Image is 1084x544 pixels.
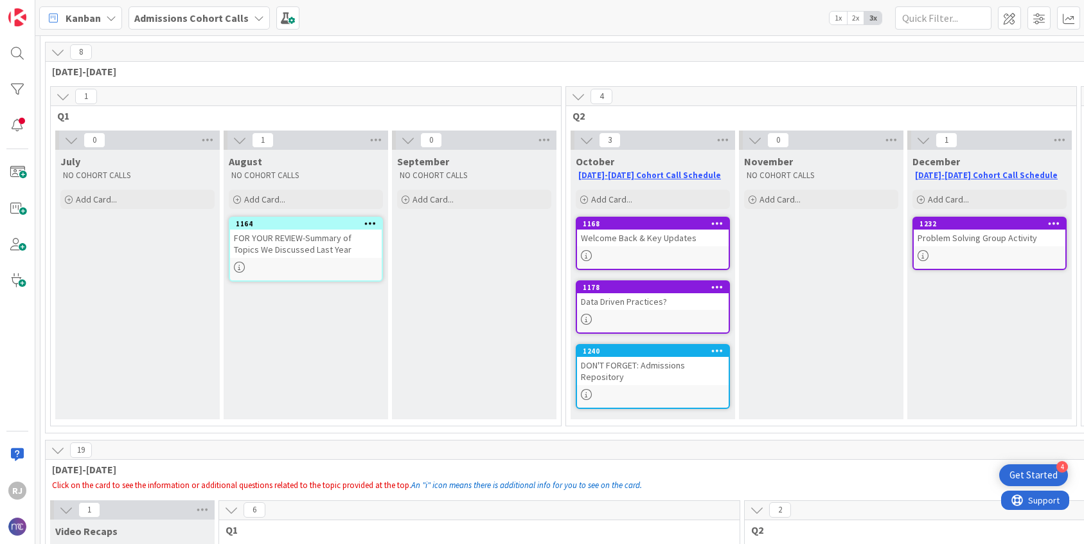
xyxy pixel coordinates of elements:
img: avatar [8,518,26,536]
span: 0 [767,132,789,148]
div: RJ [8,482,26,500]
span: Q1 [57,109,545,122]
span: Support [27,2,58,17]
span: 6 [244,502,265,518]
span: December [912,155,960,168]
div: Open Get Started checklist, remaining modules: 4 [999,464,1068,486]
div: 4 [1056,461,1068,473]
span: 2x [847,12,864,24]
p: NO COHORT CALLS [747,170,896,181]
span: 0 [84,132,105,148]
div: 1240 [577,345,729,357]
div: 1168 [577,218,729,230]
span: Q1 [226,523,724,536]
span: November [744,155,793,168]
span: 2 [769,502,791,518]
span: July [60,155,80,168]
span: 1 [78,502,100,518]
span: 3 [599,132,621,148]
span: 3x [864,12,882,24]
div: 1164FOR YOUR REVIEW-Summary of Topics We Discussed Last Year [230,218,382,258]
div: 1232 [920,219,1065,228]
span: Click on the card to see the information or additional questions related to the topic provided at... [52,480,411,491]
a: [DATE]-[DATE] Cohort Call Schedule [578,170,721,181]
em: An "i" icon means there is additional info for you to see on the card. [411,480,642,491]
p: NO COHORT CALLS [400,170,549,181]
span: Add Card... [413,194,454,205]
div: DON'T FORGET: Admissions Repository [577,357,729,385]
p: NO COHORT CALLS [231,170,380,181]
img: Visit kanbanzone.com [8,8,26,26]
div: 1178 [577,282,729,293]
div: Get Started [1009,469,1058,482]
span: 1 [75,89,97,104]
div: 1232Problem Solving Group Activity [914,218,1065,246]
div: 1178Data Driven Practices? [577,282,729,310]
span: Add Card... [928,194,969,205]
b: Admissions Cohort Calls [134,12,249,24]
div: 1164 [236,219,382,228]
div: 1232 [914,218,1065,230]
div: 1240 [583,347,729,356]
div: 1168Welcome Back & Key Updates [577,218,729,246]
div: Data Driven Practices? [577,293,729,310]
span: Q2 [573,109,1060,122]
span: 0 [420,132,442,148]
div: Welcome Back & Key Updates [577,230,729,246]
div: 1240DON'T FORGET: Admissions Repository [577,345,729,385]
span: 1 [936,132,957,148]
span: Add Card... [591,194,632,205]
span: August [229,155,262,168]
span: Add Card... [760,194,801,205]
span: 4 [591,89,612,104]
span: 1 [252,132,274,148]
a: [DATE]-[DATE] Cohort Call Schedule [915,170,1058,181]
span: 19 [70,442,92,458]
div: FOR YOUR REVIEW-Summary of Topics We Discussed Last Year [230,230,382,258]
span: September [397,155,449,168]
div: 1164 [230,218,382,230]
div: 1178 [583,283,729,292]
input: Quick Filter... [895,6,991,30]
p: NO COHORT CALLS [63,170,212,181]
span: 8 [70,44,92,60]
div: 1168 [583,219,729,228]
span: 1x [830,12,847,24]
span: Add Card... [244,194,285,205]
span: Video Recaps [55,525,118,538]
span: October [576,155,614,168]
span: Kanban [66,10,101,26]
div: Problem Solving Group Activity [914,230,1065,246]
span: Add Card... [76,194,117,205]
